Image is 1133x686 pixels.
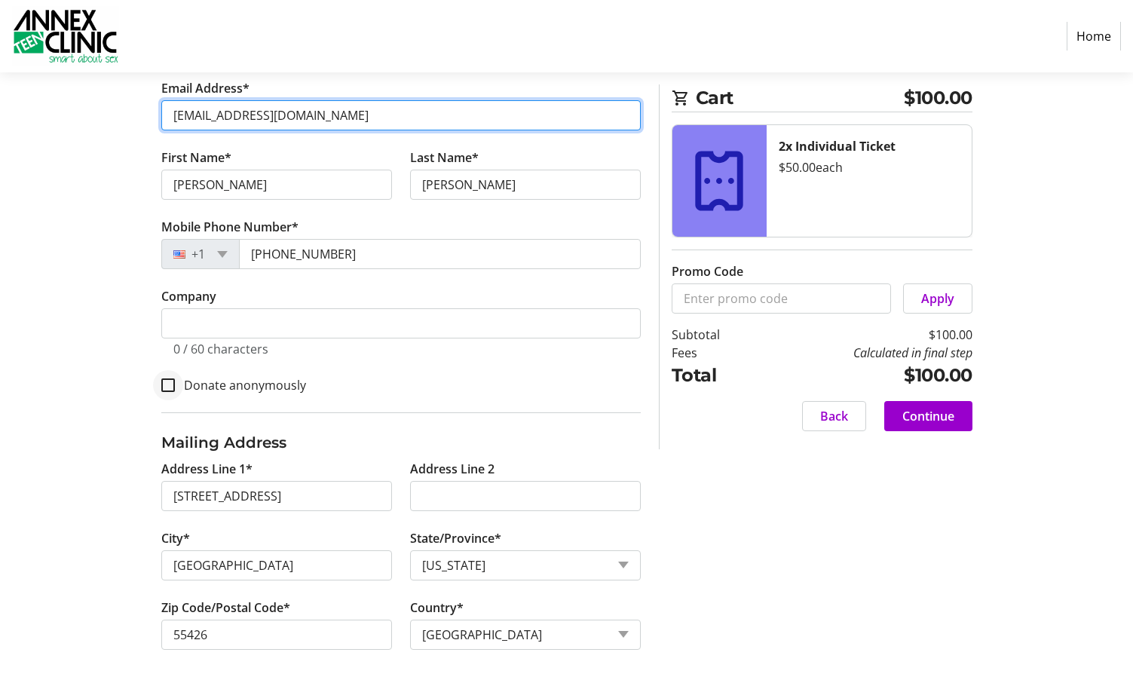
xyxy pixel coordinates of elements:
[779,158,960,176] div: $50.00 each
[161,599,290,617] label: Zip Code/Postal Code*
[902,407,954,425] span: Continue
[696,84,905,112] span: Cart
[758,326,972,344] td: $100.00
[672,283,891,314] input: Enter promo code
[672,326,758,344] td: Subtotal
[161,620,392,650] input: Zip or Postal Code
[161,529,190,547] label: City*
[779,138,896,155] strong: 2x Individual Ticket
[410,599,464,617] label: Country*
[161,287,216,305] label: Company
[1067,22,1121,51] a: Home
[161,149,231,167] label: First Name*
[921,289,954,308] span: Apply
[758,362,972,389] td: $100.00
[161,550,392,580] input: City
[884,401,972,431] button: Continue
[410,529,501,547] label: State/Province*
[904,84,972,112] span: $100.00
[672,344,758,362] td: Fees
[161,218,299,236] label: Mobile Phone Number*
[239,239,641,269] input: (201) 555-0123
[758,344,972,362] td: Calculated in final step
[820,407,848,425] span: Back
[410,149,479,167] label: Last Name*
[161,431,641,454] h3: Mailing Address
[410,460,495,478] label: Address Line 2
[12,6,119,66] img: Annex Teen Clinic's Logo
[161,481,392,511] input: Address
[175,376,306,394] label: Donate anonymously
[903,283,972,314] button: Apply
[161,79,250,97] label: Email Address*
[672,362,758,389] td: Total
[672,262,743,280] label: Promo Code
[802,401,866,431] button: Back
[161,460,253,478] label: Address Line 1*
[173,341,268,357] tr-character-limit: 0 / 60 characters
